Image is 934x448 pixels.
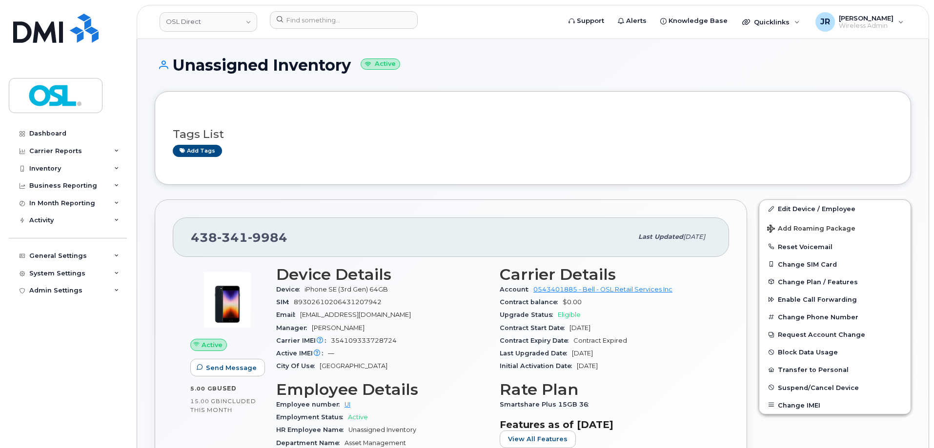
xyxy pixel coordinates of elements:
[759,326,911,343] button: Request Account Change
[759,361,911,378] button: Transfer to Personal
[276,381,488,398] h3: Employee Details
[276,426,348,433] span: HR Employee Name
[276,413,348,421] span: Employment Status
[558,311,581,318] span: Eligible
[345,439,406,447] span: Asset Management
[276,286,305,293] span: Device
[500,298,563,306] span: Contract balance
[759,238,911,255] button: Reset Voicemail
[759,379,911,396] button: Suspend/Cancel Device
[563,298,582,306] span: $0.00
[573,337,627,344] span: Contract Expired
[276,439,345,447] span: Department Name
[276,401,345,408] span: Employee number
[500,311,558,318] span: Upgrade Status
[759,273,911,291] button: Change Plan / Features
[500,381,711,398] h3: Rate Plan
[759,218,911,238] button: Add Roaming Package
[331,337,397,344] span: 354109333728724
[248,230,287,245] span: 9984
[500,266,711,283] h3: Carrier Details
[300,311,411,318] span: [EMAIL_ADDRESS][DOMAIN_NAME]
[320,362,387,370] span: [GEOGRAPHIC_DATA]
[348,426,416,433] span: Unassigned Inventory
[500,337,573,344] span: Contract Expiry Date
[276,311,300,318] span: Email
[305,286,388,293] span: iPhone SE (3rd Gen) 64GB
[759,308,911,326] button: Change Phone Number
[500,350,572,357] span: Last Upgraded Date
[767,225,855,234] span: Add Roaming Package
[276,266,488,283] h3: Device Details
[361,58,400,70] small: Active
[276,362,320,370] span: City Of Use
[778,278,858,285] span: Change Plan / Features
[294,298,382,306] span: 89302610206431207942
[202,340,223,350] span: Active
[190,397,256,413] span: included this month
[759,343,911,361] button: Block Data Usage
[155,57,911,74] h1: Unassigned Inventory
[173,145,222,157] a: Add tags
[500,286,533,293] span: Account
[276,337,331,344] span: Carrier IMEI
[173,128,893,140] h3: Tags List
[206,363,257,372] span: Send Message
[190,398,221,405] span: 15.00 GB
[217,385,237,392] span: used
[577,362,598,370] span: [DATE]
[572,350,593,357] span: [DATE]
[276,298,294,306] span: SIM
[217,230,248,245] span: 341
[191,230,287,245] span: 438
[778,296,857,303] span: Enable Call Forwarding
[508,434,568,444] span: View All Features
[312,324,365,331] span: [PERSON_NAME]
[328,350,334,357] span: —
[533,286,672,293] a: 0543401885 - Bell - OSL Retail Services Inc
[190,359,265,376] button: Send Message
[500,419,711,430] h3: Features as of [DATE]
[276,324,312,331] span: Manager
[638,233,683,240] span: Last updated
[759,396,911,414] button: Change IMEI
[190,385,217,392] span: 5.00 GB
[500,430,576,448] button: View All Features
[276,350,328,357] span: Active IMEI
[500,401,593,408] span: Smartshare Plus 15GB 36
[198,271,257,329] img: image20231002-3703462-1angbar.jpeg
[348,413,368,421] span: Active
[778,384,859,391] span: Suspend/Cancel Device
[500,362,577,370] span: Initial Activation Date
[569,324,590,331] span: [DATE]
[500,324,569,331] span: Contract Start Date
[759,200,911,217] a: Edit Device / Employee
[345,401,350,408] a: UI
[759,291,911,308] button: Enable Call Forwarding
[683,233,705,240] span: [DATE]
[759,255,911,273] button: Change SIM Card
